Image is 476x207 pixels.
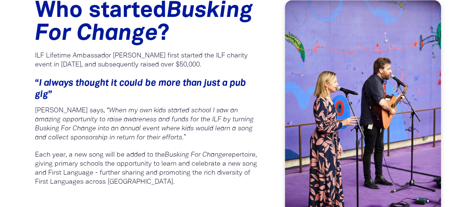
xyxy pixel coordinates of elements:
em: When my own kids started school I saw an amazing opportunity to raise awareness and funds for the... [35,107,254,141]
em: Busking For Change [165,151,226,158]
p: Each year, a new song will be added to the repertoire, giving primary schools the opportunity to ... [35,150,263,186]
p: ILF Lifetime Ambassador [PERSON_NAME] first started the ILF charity event in [DATE], and subseque... [35,51,263,69]
span: Who started ? [35,1,253,44]
em: “I always thought it could be more than just a pub gig” [35,79,246,98]
p: [PERSON_NAME] says, “ .” [35,106,263,142]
